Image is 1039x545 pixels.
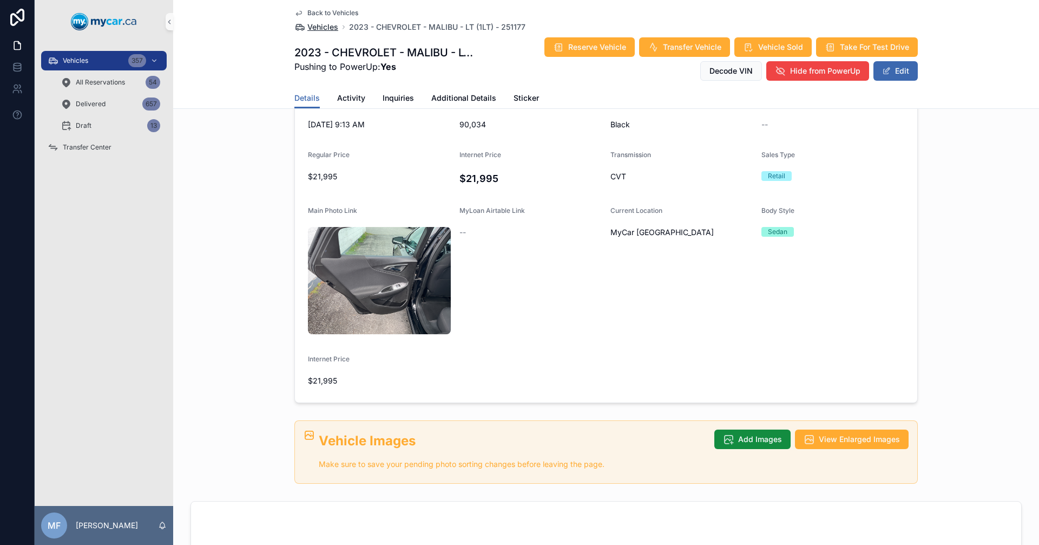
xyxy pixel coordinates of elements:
a: Vehicles357 [41,51,167,70]
div: scrollable content [35,43,173,171]
h4: $21,995 [459,171,602,186]
a: Inquiries [383,88,414,110]
span: Activity [337,93,365,103]
button: Hide from PowerUp [766,61,869,81]
a: Details [294,88,320,109]
button: Decode VIN [700,61,762,81]
a: Delivered657 [54,94,167,114]
h1: 2023 - CHEVROLET - MALIBU - LT (1LT) - 251177 [294,45,474,60]
span: Internet Price [459,151,501,159]
button: Vehicle Sold [734,37,812,57]
span: Vehicles [63,56,88,65]
span: Draft [76,121,91,130]
span: Sales Type [761,151,795,159]
span: MyLoan Airtable Link [459,206,525,215]
button: Take For Test Drive [816,37,918,57]
a: Additional Details [431,88,496,110]
div: 657 [142,98,160,111]
a: Transfer Center [41,138,167,157]
a: Draft13 [54,116,167,135]
a: Back to Vehicles [294,9,358,17]
span: Pushing to PowerUp: [294,60,474,73]
span: Sticker [514,93,539,103]
a: Activity [337,88,365,110]
span: Main Photo Link [308,206,357,215]
span: Transmission [610,151,651,159]
div: Sedan [768,227,787,237]
span: Add Images [738,434,782,445]
div: Retail [768,171,785,181]
div: 54 [146,76,160,89]
span: All Reservations [76,78,125,87]
span: Back to Vehicles [307,9,358,17]
a: All Reservations54 [54,73,167,92]
span: MyCar [GEOGRAPHIC_DATA] [610,227,714,238]
span: Transfer Vehicle [663,42,721,53]
span: Inquiries [383,93,414,103]
span: Take For Test Drive [840,42,909,53]
span: 90,034 [459,119,602,130]
button: Transfer Vehicle [639,37,730,57]
span: Black [610,119,753,130]
span: $21,995 [308,375,451,386]
span: Internet Price [308,355,350,363]
strong: Yes [380,61,396,72]
div: ## Vehicle Images Make sure to save your pending photo sorting changes before leaving the page. [319,432,706,471]
a: Vehicles [294,22,338,33]
img: App logo [71,13,137,30]
span: -- [761,119,768,130]
span: Body Style [761,206,794,215]
h2: Vehicle Images [319,432,706,450]
span: Reserve Vehicle [568,42,626,53]
button: Add Images [714,430,791,449]
span: Hide from PowerUp [790,66,860,76]
div: 13 [147,119,160,132]
button: Reserve Vehicle [544,37,635,57]
span: [DATE] 9:13 AM [308,119,451,130]
span: Vehicle Sold [758,42,803,53]
a: 2023 - CHEVROLET - MALIBU - LT (1LT) - 251177 [349,22,525,33]
p: [PERSON_NAME] [76,520,138,531]
span: Regular Price [308,151,350,159]
span: Additional Details [431,93,496,103]
span: Transfer Center [63,143,111,152]
span: View Enlarged Images [819,434,900,445]
button: Edit [873,61,918,81]
p: Make sure to save your pending photo sorting changes before leaving the page. [319,458,706,471]
span: CVT [610,171,753,182]
button: View Enlarged Images [795,430,909,449]
span: MF [48,519,61,532]
span: Current Location [610,206,662,215]
span: Details [294,93,320,103]
img: uc [308,227,451,334]
div: 357 [128,54,146,67]
span: $21,995 [308,171,451,182]
span: Decode VIN [709,66,753,76]
span: Vehicles [307,22,338,33]
span: Delivered [76,100,106,108]
a: Sticker [514,88,539,110]
span: -- [459,227,466,238]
